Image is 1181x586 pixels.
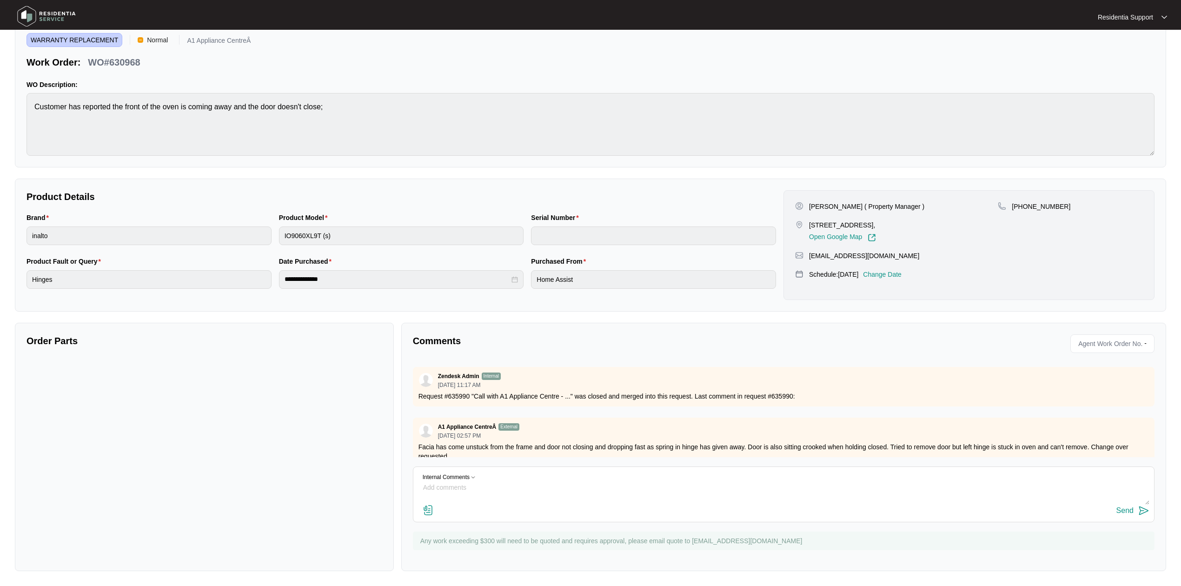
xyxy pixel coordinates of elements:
[809,270,858,279] p: Schedule: [DATE]
[1075,337,1142,351] span: Agent Work Order No.
[418,442,1149,461] p: Facia has come unstuck from the frame and door not closing and dropping fast as spring in hinge h...
[279,226,524,245] input: Product Model
[27,56,80,69] p: Work Order:
[419,424,433,438] img: user.svg
[423,474,470,480] p: Internal Comments
[998,202,1006,210] img: map-pin
[498,423,519,431] p: External
[438,373,479,380] p: Zendesk Admin
[27,334,382,347] p: Order Parts
[438,423,497,431] p: A1 Appliance CentreÂ
[809,251,919,260] p: [EMAIL_ADDRESS][DOMAIN_NAME]
[863,270,902,279] p: Change Date
[187,37,251,47] p: A1 Appliance CentreÂ
[423,505,434,516] img: file-attachment-doc.svg
[795,220,803,229] img: map-pin
[27,270,272,289] input: Product Fault or Query
[27,93,1154,156] textarea: Customer has reported the front of the oven is coming away and the door doesn't close;
[285,274,510,284] input: Date Purchased
[1144,337,1150,351] p: -
[531,226,776,245] input: Serial Number
[809,220,876,230] p: [STREET_ADDRESS],
[795,202,803,210] img: user-pin
[419,373,433,387] img: user.svg
[27,226,272,245] input: Brand
[482,373,501,380] p: Internal
[418,392,1149,401] p: Request #635990 "Call with A1 Appliance Centre - ..." was closed and merged into this request. La...
[279,257,335,266] label: Date Purchased
[531,213,582,222] label: Serial Number
[27,80,1154,89] p: WO Description:
[138,37,143,43] img: Vercel Logo
[88,56,140,69] p: WO#630968
[1161,15,1167,20] img: dropdown arrow
[1138,505,1149,516] img: send-icon.svg
[809,233,876,242] a: Open Google Map
[1116,505,1149,517] button: Send
[438,433,519,439] p: [DATE] 02:57 PM
[795,251,803,260] img: map-pin
[413,334,777,347] p: Comments
[27,257,105,266] label: Product Fault or Query
[1116,506,1134,515] div: Send
[1012,202,1070,211] p: [PHONE_NUMBER]
[27,190,776,203] p: Product Details
[27,33,122,47] span: WARRANTY REPLACEMENT
[531,270,776,289] input: Purchased From
[809,202,924,211] p: [PERSON_NAME] ( Property Manager )
[438,382,501,388] p: [DATE] 11:17 AM
[1098,13,1153,22] p: Residentia Support
[868,233,876,242] img: Link-External
[279,213,332,222] label: Product Model
[27,213,53,222] label: Brand
[14,2,79,30] img: residentia service logo
[143,33,172,47] span: Normal
[795,270,803,278] img: map-pin
[420,536,1150,546] p: Any work exceeding $300 will need to be quoted and requires approval, please email quote to [EMAI...
[531,257,590,266] label: Purchased From
[470,474,477,480] img: Dropdown-Icon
